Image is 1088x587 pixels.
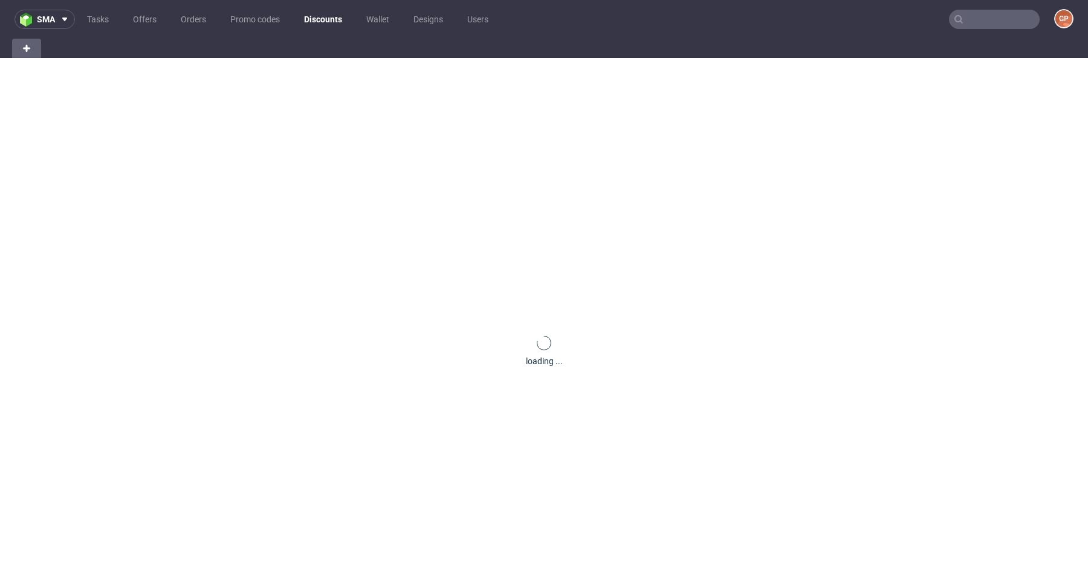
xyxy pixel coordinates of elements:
[80,10,116,29] a: Tasks
[126,10,164,29] a: Offers
[359,10,397,29] a: Wallet
[460,10,496,29] a: Users
[37,15,55,24] span: sma
[15,10,75,29] button: sma
[1055,10,1072,27] figcaption: GP
[20,13,37,27] img: logo
[297,10,349,29] a: Discounts
[173,10,213,29] a: Orders
[526,355,563,367] div: loading ...
[223,10,287,29] a: Promo codes
[406,10,450,29] a: Designs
